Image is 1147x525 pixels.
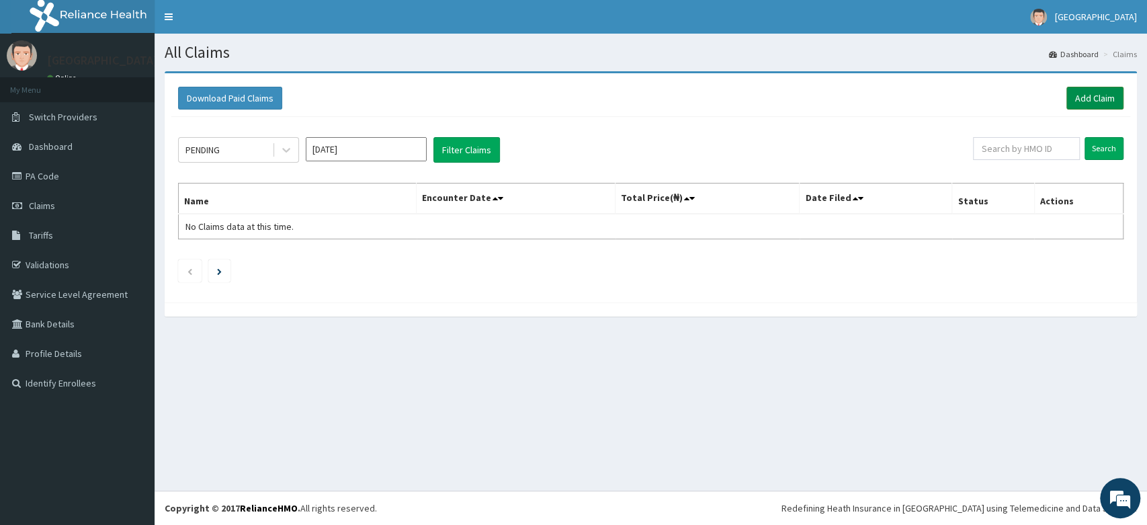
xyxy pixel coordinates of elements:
img: User Image [1030,9,1047,26]
div: Chat with us now [70,75,226,93]
input: Select Month and Year [306,137,427,161]
th: Name [179,184,417,214]
a: Previous page [187,265,193,277]
img: User Image [7,40,37,71]
a: Online [47,73,79,83]
th: Actions [1034,184,1123,214]
span: Claims [29,200,55,212]
button: Filter Claims [433,137,500,163]
span: We're online! [78,169,185,305]
textarea: Type your message and hit 'Enter' [7,367,256,414]
h1: All Claims [165,44,1137,61]
span: [GEOGRAPHIC_DATA] [1055,11,1137,23]
input: Search [1085,137,1123,160]
a: Add Claim [1066,87,1123,110]
p: [GEOGRAPHIC_DATA] [47,54,158,67]
button: Download Paid Claims [178,87,282,110]
span: Dashboard [29,140,73,153]
input: Search by HMO ID [973,137,1080,160]
span: Switch Providers [29,111,97,123]
a: Next page [217,265,222,277]
div: Redefining Heath Insurance in [GEOGRAPHIC_DATA] using Telemedicine and Data Science! [781,501,1137,515]
div: PENDING [185,143,220,157]
div: Minimize live chat window [220,7,253,39]
img: d_794563401_company_1708531726252_794563401 [25,67,54,101]
li: Claims [1100,48,1137,60]
th: Date Filed [800,184,952,214]
th: Total Price(₦) [615,184,800,214]
th: Encounter Date [417,184,615,214]
a: RelianceHMO [240,502,298,514]
span: No Claims data at this time. [185,220,294,233]
strong: Copyright © 2017 . [165,502,300,514]
footer: All rights reserved. [155,491,1147,525]
a: Dashboard [1049,48,1099,60]
span: Tariffs [29,229,53,241]
th: Status [952,184,1034,214]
